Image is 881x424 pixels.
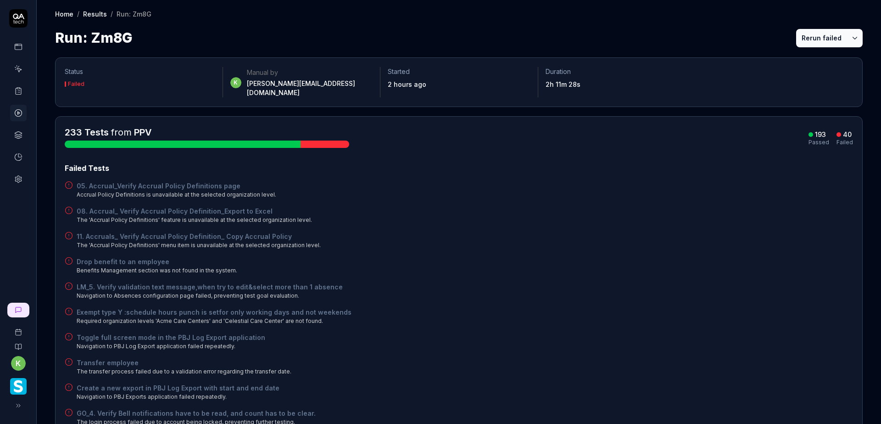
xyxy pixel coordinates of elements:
[111,127,132,138] span: from
[77,342,265,351] div: Navigation to PBJ Log Export application failed repeatedly.
[77,266,237,275] div: Benefits Management section was not found in the system.
[55,9,73,18] a: Home
[55,28,133,48] h1: Run: Zm8G
[77,292,343,300] div: Navigation to Absences configuration page failed, preventing test goal evaluation.
[77,307,351,317] a: Exempt type Y :schedule hours punch is setfor only working days and not weekends
[117,9,151,18] div: Run: Zm8G
[65,127,109,138] span: 233 Tests
[836,140,853,145] div: Failed
[77,358,291,367] a: Transfer employee
[77,317,351,325] div: Required organization levels 'Acme Care Centers' and 'Celestial Care Center' are not found.
[4,336,33,351] a: Documentation
[65,163,853,174] div: Failed Tests
[4,321,33,336] a: Book a call with us
[230,77,241,88] span: k
[77,216,312,224] div: The 'Accrual Policy Definitions' feature is unavailable at the selected organization level.
[77,393,279,401] div: Navigation to PBJ Exports application failed repeatedly.
[247,79,373,97] div: [PERSON_NAME][EMAIL_ADDRESS][DOMAIN_NAME]
[843,130,852,139] div: 40
[77,383,279,393] a: Create a new export in PBJ Log Export with start and end date
[77,257,237,266] a: Drop benefit to an employee
[77,367,291,376] div: The transfer process failed due to a validation error regarding the transfer date.
[796,29,847,47] button: Rerun failed
[388,67,530,76] p: Started
[83,9,107,18] a: Results
[546,67,688,76] p: Duration
[10,378,27,395] img: Smartlinx Logo
[77,191,276,199] div: Accrual Policy Definitions is unavailable at the selected organization level.
[247,68,373,77] div: Manual by
[77,408,316,418] a: GO_4. Verify Bell notifications have to be read, and count has to be clear.
[77,232,321,241] a: 11. Accruals_ Verify Accrual Policy Definition_ Copy Accrual Policy
[68,81,84,87] div: Failed
[77,206,312,216] a: 08. Accrual_ Verify Accrual Policy Definition_Export to Excel
[388,80,426,88] time: 2 hours ago
[77,9,79,18] div: /
[77,333,265,342] a: Toggle full screen mode in the PBJ Log Export application
[7,303,29,317] a: New conversation
[11,356,26,371] button: k
[77,181,276,191] a: 05. Accrual_Verify Accrual Policy Definitions page
[546,80,580,88] time: 2h 11m 28s
[111,9,113,18] div: /
[65,67,215,76] p: Status
[809,140,829,145] div: Passed
[4,371,33,396] button: Smartlinx Logo
[77,282,343,292] a: LM_5. Verify validation text message,when try to edit&select more than 1 absence
[134,127,152,138] a: PPV
[77,241,321,249] div: The 'Accrual Policy Definitions' menu item is unavailable at the selected organization level.
[815,130,826,139] div: 193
